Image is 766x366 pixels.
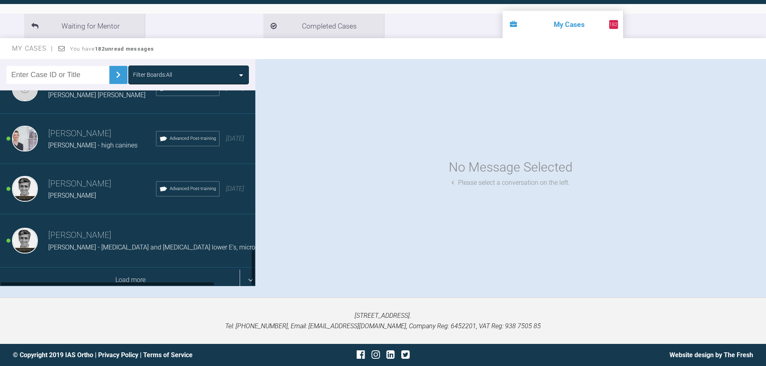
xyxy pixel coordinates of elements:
span: You have [70,46,154,52]
div: No Message Selected [449,157,573,178]
a: Privacy Policy [98,351,138,359]
span: [PERSON_NAME] [48,192,96,199]
div: Please select a conversation on the left. [452,178,570,188]
strong: 182 unread messages [95,46,154,52]
li: Completed Cases [263,14,384,38]
span: [PERSON_NAME] - high canines [48,141,138,149]
h3: [PERSON_NAME] [48,229,282,242]
span: [PERSON_NAME] [PERSON_NAME] [48,91,146,99]
a: Website design by The Fresh [669,351,753,359]
input: Enter Case ID or Title [6,66,109,84]
img: Asif Chatoo [12,228,38,254]
span: 182 [609,20,618,29]
span: [DATE] [226,135,244,142]
div: Filter Boards: All [133,70,172,79]
li: Waiting for Mentor [24,14,145,38]
span: Advanced Post-training [170,135,216,142]
li: My Cases [503,11,623,38]
h3: [PERSON_NAME] [48,127,156,141]
a: Terms of Service [143,351,193,359]
span: [DATE] [226,185,244,192]
img: laura burns [12,126,38,151]
span: My Cases [12,45,53,52]
h3: [PERSON_NAME] [48,177,156,191]
img: chevronRight.28bd32b0.svg [112,68,125,81]
p: [STREET_ADDRESS]. Tel: [PHONE_NUMBER], Email: [EMAIL_ADDRESS][DOMAIN_NAME], Company Reg: 6452201,... [13,311,753,331]
img: Asif Chatoo [12,176,38,202]
div: © Copyright 2019 IAS Ortho | | [13,350,260,360]
span: [PERSON_NAME] - [MEDICAL_DATA] and [MEDICAL_DATA] lower E's, microdont UR5 [48,243,282,251]
span: Advanced Post-training [170,185,216,192]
